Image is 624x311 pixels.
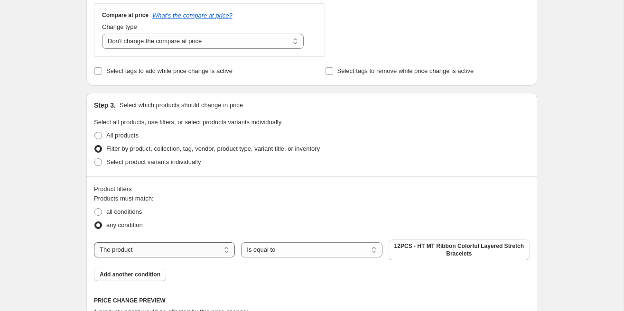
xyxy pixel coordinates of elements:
button: Add another condition [94,268,166,281]
span: all conditions [106,208,142,215]
h3: Compare at price [102,11,149,19]
div: Product filters [94,184,530,194]
span: 12PCS - HT MT Ribbon Colorful Layered Stretch Bracelets [394,242,524,257]
span: Select tags to add while price change is active [106,67,233,74]
span: Products must match: [94,195,154,202]
h2: Step 3. [94,101,116,110]
p: Select which products should change in price [120,101,243,110]
h6: PRICE CHANGE PREVIEW [94,297,530,304]
span: Filter by product, collection, tag, vendor, product type, variant title, or inventory [106,145,320,152]
span: Add another condition [100,271,160,278]
button: 12PCS - HT MT Ribbon Colorful Layered Stretch Bracelets [389,239,530,260]
span: All products [106,132,139,139]
button: What's the compare at price? [152,12,233,19]
span: Select all products, use filters, or select products variants individually [94,119,281,126]
span: any condition [106,221,143,229]
span: Change type [102,23,137,30]
span: Select tags to remove while price change is active [337,67,474,74]
span: Select product variants individually [106,158,201,165]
